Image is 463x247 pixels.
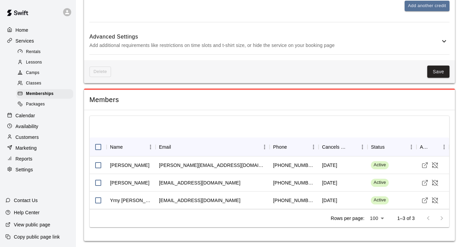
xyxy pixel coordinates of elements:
[322,162,337,169] div: September 05 2025
[5,110,71,121] a: Calendar
[159,197,240,204] div: trinosport2020@gmail.com
[89,41,440,50] p: Add additional requirements like restrictions on time slots and t-shirt size, or hide the service...
[308,142,319,152] button: Menu
[397,215,415,222] p: 1–3 of 3
[16,79,73,88] div: Classes
[14,209,39,216] p: Help Center
[357,142,367,152] button: Menu
[371,162,388,168] span: Active
[367,214,386,223] div: 100
[89,95,450,104] span: Members
[16,112,35,119] p: Calendar
[14,197,38,204] p: Contact Us
[110,179,149,186] div: Jaclyn Arndt
[319,138,367,156] div: Cancels Date
[110,197,152,204] div: Yrny Omana
[430,195,440,205] button: Cancel Membership
[16,145,37,151] p: Marketing
[322,138,348,156] div: Cancels Date
[159,179,240,186] div: jaclynarndt@gmail.com
[322,179,337,186] div: September 05 2025
[416,138,449,156] div: Actions
[16,134,39,141] p: Customers
[287,142,297,152] button: Sort
[430,160,440,170] button: Cancel Membership
[16,47,73,57] div: Rentals
[367,138,416,156] div: Status
[5,25,71,35] a: Home
[16,47,76,57] a: Rentals
[371,138,385,156] div: Status
[107,138,156,156] div: Name
[110,138,123,156] div: Name
[5,36,71,46] a: Services
[16,89,76,99] a: Memberships
[5,132,71,142] a: Customers
[5,165,71,175] a: Settings
[171,142,181,152] button: Sort
[405,1,450,11] button: Add another credit
[16,58,73,67] div: Lessons
[5,121,71,131] a: Availability
[427,66,450,78] button: Save
[16,68,76,78] a: Camps
[5,143,71,153] a: Marketing
[26,70,39,76] span: Camps
[322,197,337,204] div: September 05 2025
[16,27,28,33] p: Home
[420,138,430,156] div: Actions
[16,123,38,130] p: Availability
[273,138,287,156] div: Phone
[89,28,450,54] div: Advanced SettingsAdd additional requirements like restrictions on time slots and t-shirt size, or...
[16,78,76,89] a: Classes
[16,38,34,44] p: Services
[16,100,73,109] div: Packages
[14,233,60,240] p: Copy public page link
[123,142,132,152] button: Sort
[26,49,41,55] span: Rentals
[273,179,315,186] div: +17325707221
[270,138,319,156] div: Phone
[348,142,357,152] button: Sort
[331,215,364,222] p: Rows per page:
[420,160,430,170] a: Visit customer profile
[89,67,111,77] span: This membership cannot be deleted since it still has members
[430,178,440,188] button: Cancel Membership
[385,142,394,152] button: Sort
[16,166,33,173] p: Settings
[110,162,149,169] div: Jera Alvarez
[273,197,315,204] div: +19547087140
[16,68,73,78] div: Camps
[16,57,76,68] a: Lessons
[16,89,73,99] div: Memberships
[16,99,76,110] a: Packages
[273,162,315,169] div: +14125002032
[5,154,71,164] a: Reports
[260,142,270,152] button: Menu
[371,179,388,186] span: Active
[14,221,50,228] p: View public page
[26,101,45,108] span: Packages
[145,142,156,152] button: Menu
[371,197,388,203] span: Active
[89,32,440,41] h6: Advanced Settings
[430,142,439,152] button: Sort
[26,80,41,87] span: Classes
[420,178,430,188] a: Visit customer profile
[159,138,171,156] div: Email
[406,142,416,152] button: Menu
[420,195,430,205] a: Visit customer profile
[26,91,54,97] span: Memberships
[26,59,42,66] span: Lessons
[16,155,32,162] p: Reports
[159,162,266,169] div: gera.alvarez6@gmail.com
[439,142,449,152] button: Menu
